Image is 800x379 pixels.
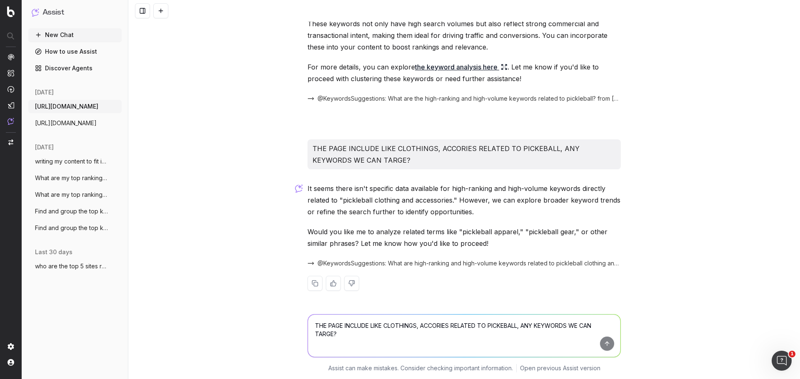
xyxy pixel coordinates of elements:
img: Switch project [8,139,13,145]
a: the keyword analysis here [415,61,507,73]
p: For more details, you can explore . Let me know if you'd like to proceed with clustering these ke... [307,61,621,84]
img: Botify logo [7,6,15,17]
button: Assist [32,7,118,18]
span: What are my top ranking pages? [URL] [35,191,108,199]
button: @KeywordsSuggestions: What are the high-ranking and high-volume keywords related to pickleball? f... [307,94,621,103]
button: New Chat [28,28,122,42]
p: These keywords not only have high search volumes but also reflect strong commercial and transacti... [307,18,621,53]
h1: Assist [42,7,64,18]
p: Would you like me to analyze related terms like "pickleball apparel," "pickleball gear," or other... [307,226,621,249]
img: Assist [32,8,39,16]
img: My account [7,359,14,366]
img: Setting [7,343,14,350]
img: Botify assist logo [295,184,303,193]
p: It seems there isn't specific data available for high-ranking and high-volume keywords directly r... [307,183,621,218]
p: THE PAGE INCLUDE LIKE CLOTHINGS, ACCORIES RELATED TO PICKEBALL, ANY KEYWORDS WE CAN TARGE? [312,143,616,166]
img: Intelligence [7,69,14,77]
button: Find and group the top keywords for iso- [28,205,122,218]
span: [DATE] [35,143,54,151]
button: @KeywordsSuggestions: What are high-ranking and high-volume keywords related to pickleball clothi... [307,259,621,268]
img: Assist [7,118,14,125]
button: who are the top 5 sites ranking for runn [28,260,122,273]
span: What are my top ranking pages? keywords [35,174,108,182]
a: Discover Agents [28,62,122,75]
img: Activation [7,86,14,93]
span: Find and group the top keywords for iso- [35,224,108,232]
button: What are my top ranking pages? keywords [28,171,122,185]
span: 1 [789,351,795,357]
a: Open previous Assist version [520,364,600,372]
button: Find and group the top keywords for iso- [28,221,122,235]
span: writing my content to fit in seo keyword [35,157,108,166]
img: Studio [7,102,14,109]
p: Assist can make mistakes. Consider checking important information. [328,364,513,372]
span: last 30 days [35,248,72,256]
a: How to use Assist [28,45,122,58]
button: What are my top ranking pages? [URL] [28,188,122,201]
span: @KeywordsSuggestions: What are high-ranking and high-volume keywords related to pickleball clothi... [317,259,621,268]
span: [URL][DOMAIN_NAME] [35,119,97,127]
img: Analytics [7,54,14,60]
span: [URL][DOMAIN_NAME] [35,102,98,111]
span: who are the top 5 sites ranking for runn [35,262,108,270]
button: writing my content to fit in seo keyword [28,155,122,168]
span: Find and group the top keywords for iso- [35,207,108,216]
span: [DATE] [35,88,54,97]
iframe: Intercom live chat [772,351,792,371]
span: @KeywordsSuggestions: What are the high-ranking and high-volume keywords related to pickleball? f... [317,94,621,103]
button: [URL][DOMAIN_NAME] [28,116,122,130]
button: [URL][DOMAIN_NAME] [28,100,122,113]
